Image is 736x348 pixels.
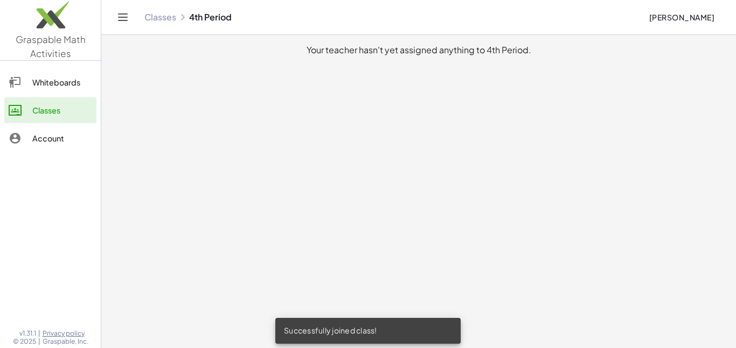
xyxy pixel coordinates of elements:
a: Classes [4,97,96,123]
span: [PERSON_NAME] [649,12,714,22]
button: [PERSON_NAME] [640,8,723,27]
span: | [38,329,40,338]
div: Account [32,132,92,145]
div: Successfully joined class! [275,318,461,344]
span: © 2025 [13,337,36,346]
a: Whiteboards [4,69,96,95]
div: Your teacher hasn't yet assigned anything to 4th Period. [110,44,727,56]
div: Whiteboards [32,76,92,89]
a: Classes [144,12,176,23]
a: Account [4,125,96,151]
span: Graspable, Inc. [43,337,88,346]
button: Toggle navigation [114,9,131,26]
div: Classes [32,104,92,117]
span: v1.31.1 [19,329,36,338]
span: Graspable Math Activities [16,33,86,59]
a: Privacy policy [43,329,88,338]
span: | [38,337,40,346]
